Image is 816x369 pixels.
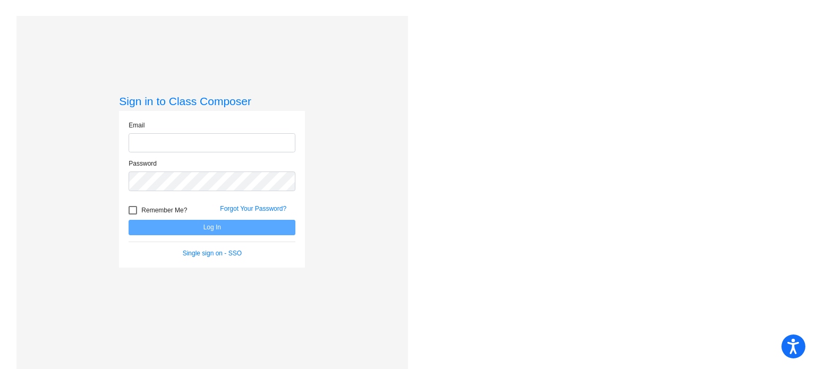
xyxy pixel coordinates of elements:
[119,95,305,108] h3: Sign in to Class Composer
[129,220,295,235] button: Log In
[129,159,157,168] label: Password
[220,205,286,212] a: Forgot Your Password?
[129,121,144,130] label: Email
[141,204,187,217] span: Remember Me?
[183,250,242,257] a: Single sign on - SSO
